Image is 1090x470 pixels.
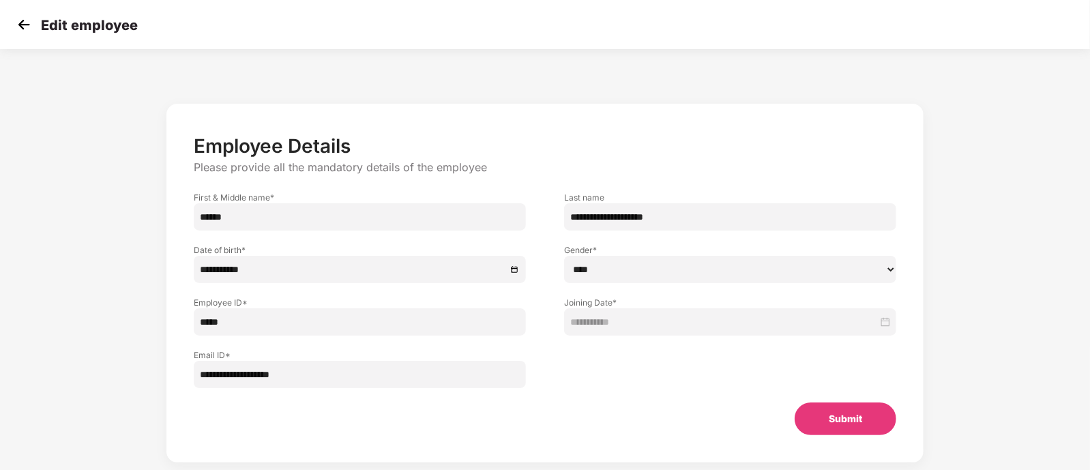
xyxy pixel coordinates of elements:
[194,160,896,175] p: Please provide all the mandatory details of the employee
[795,402,896,435] button: Submit
[194,349,526,361] label: Email ID
[194,192,526,203] label: First & Middle name
[564,192,896,203] label: Last name
[194,297,526,308] label: Employee ID
[194,244,526,256] label: Date of birth
[194,134,896,158] p: Employee Details
[41,17,138,33] p: Edit employee
[564,297,896,308] label: Joining Date
[14,14,34,35] img: svg+xml;base64,PHN2ZyB4bWxucz0iaHR0cDovL3d3dy53My5vcmcvMjAwMC9zdmciIHdpZHRoPSIzMCIgaGVpZ2h0PSIzMC...
[564,244,896,256] label: Gender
